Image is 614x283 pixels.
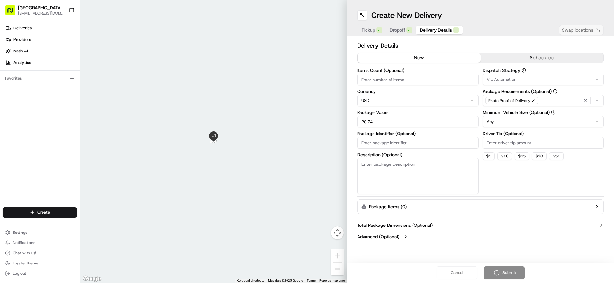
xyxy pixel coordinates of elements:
[268,279,303,282] span: Map data ©2025 Google
[17,41,106,48] input: Clear
[357,199,604,214] button: Package Items (0)
[13,60,31,65] span: Analytics
[3,34,80,45] a: Providers
[307,279,316,282] a: Terms (opens in new tab)
[82,275,103,283] a: Open this area in Google Maps (opens a new window)
[109,63,116,71] button: Start new chat
[13,261,38,266] span: Toggle Theme
[497,152,512,160] button: $10
[487,77,516,82] span: Via Automation
[483,137,604,149] input: Enter driver tip amount
[319,279,345,282] a: Report a map error
[488,98,530,103] span: Photo Proof of Delivery
[60,143,103,149] span: API Documentation
[549,152,564,160] button: $50
[18,11,64,16] button: [EMAIL_ADDRESS][DOMAIN_NAME]
[358,53,481,63] button: now
[29,61,105,67] div: Start new chat
[357,116,479,127] input: Enter package value
[532,152,547,160] button: $30
[357,233,604,240] button: Advanced (Optional)
[13,48,28,54] span: Nash AI
[6,61,18,73] img: 1736555255976-a54dd68f-1ca7-489b-9aae-adbdc363a1c4
[37,210,50,215] span: Create
[82,275,103,283] img: Google
[357,152,479,157] label: Description (Optional)
[13,25,32,31] span: Deliveries
[390,27,405,33] span: Dropoff
[551,110,555,115] button: Minimum Vehicle Size (Optional)
[54,143,59,149] div: 💻
[3,249,77,257] button: Chat with us!
[357,222,433,228] label: Total Package Dimensions (Optional)
[357,110,479,115] label: Package Value
[481,53,604,63] button: scheduled
[357,41,604,50] h2: Delivery Details
[13,61,25,73] img: 1732323095091-59ea418b-cfe3-43c8-9ae0-d0d06d6fd42c
[13,37,31,42] span: Providers
[4,140,51,152] a: 📗Knowledge Base
[357,74,479,85] input: Enter number of items
[357,222,604,228] button: Total Package Dimensions (Optional)
[371,10,442,20] h1: Create New Delivery
[3,57,80,68] a: Analytics
[13,271,26,276] span: Log out
[362,27,375,33] span: Pickup
[331,226,344,239] button: Map camera controls
[3,73,77,83] div: Favorites
[3,46,80,56] a: Nash AI
[515,152,529,160] button: $15
[483,89,604,94] label: Package Requirements (Optional)
[483,95,604,106] button: Photo Proof of Delivery
[553,89,557,94] button: Package Requirements (Optional)
[3,207,77,218] button: Create
[357,68,479,73] label: Items Count (Optional)
[18,4,64,11] button: [GEOGRAPHIC_DATA] - [GEOGRAPHIC_DATA], [GEOGRAPHIC_DATA]
[331,263,344,275] button: Zoom out
[369,203,407,210] label: Package Items ( 0 )
[357,89,479,94] label: Currency
[3,228,77,237] button: Settings
[13,240,35,245] span: Notifications
[3,238,77,247] button: Notifications
[21,99,34,104] span: [DATE]
[331,249,344,262] button: Zoom in
[3,23,80,33] a: Deliveries
[6,26,116,36] p: Welcome 👋
[99,82,116,89] button: See all
[3,3,66,18] button: [GEOGRAPHIC_DATA] - [GEOGRAPHIC_DATA], [GEOGRAPHIC_DATA][EMAIL_ADDRESS][DOMAIN_NAME]
[29,67,88,73] div: We're available if you need us!
[483,131,604,136] label: Driver Tip (Optional)
[357,233,399,240] label: Advanced (Optional)
[357,131,479,136] label: Package Identifier (Optional)
[237,279,264,283] button: Keyboard shortcuts
[13,143,49,149] span: Knowledge Base
[3,269,77,278] button: Log out
[483,110,604,115] label: Minimum Vehicle Size (Optional)
[6,143,12,149] div: 📗
[357,137,479,149] input: Enter package identifier
[3,259,77,268] button: Toggle Theme
[45,158,77,163] a: Powered byPylon
[13,250,36,256] span: Chat with us!
[64,158,77,163] span: Pylon
[522,68,526,73] button: Dispatch Strategy
[483,68,604,73] label: Dispatch Strategy
[483,74,604,85] button: Via Automation
[6,83,43,88] div: Past conversations
[21,116,34,121] span: [DATE]
[6,6,19,19] img: Nash
[51,140,105,152] a: 💻API Documentation
[420,27,452,33] span: Delivery Details
[483,152,495,160] button: $5
[13,230,27,235] span: Settings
